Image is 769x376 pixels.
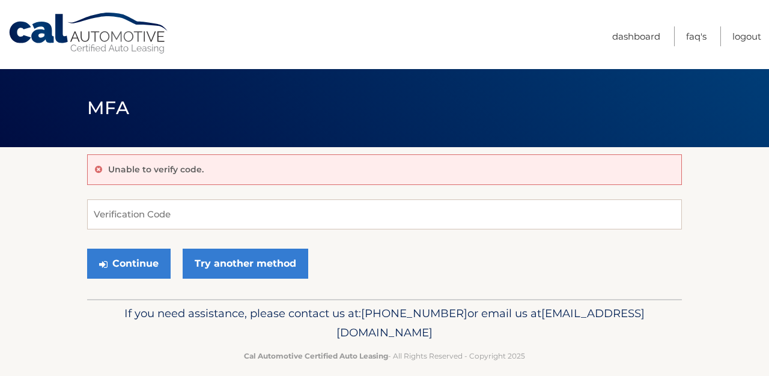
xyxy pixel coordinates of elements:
a: Cal Automotive [8,12,170,55]
input: Verification Code [87,199,682,229]
strong: Cal Automotive Certified Auto Leasing [244,351,388,360]
span: MFA [87,97,129,119]
span: [EMAIL_ADDRESS][DOMAIN_NAME] [336,306,645,339]
a: Logout [732,26,761,46]
a: Dashboard [612,26,660,46]
p: Unable to verify code. [108,164,204,175]
a: Try another method [183,249,308,279]
p: If you need assistance, please contact us at: or email us at [95,304,674,342]
p: - All Rights Reserved - Copyright 2025 [95,350,674,362]
span: [PHONE_NUMBER] [361,306,467,320]
a: FAQ's [686,26,707,46]
button: Continue [87,249,171,279]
